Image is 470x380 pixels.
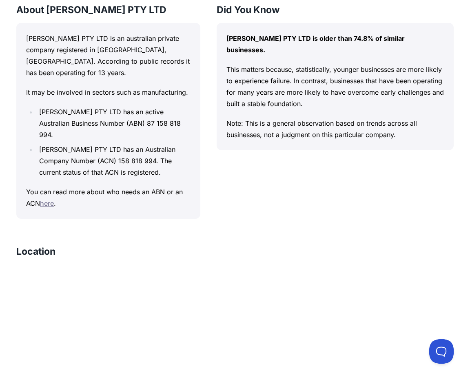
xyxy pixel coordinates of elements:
[16,245,55,258] h3: Location
[26,186,191,209] p: You can read more about who needs an ABN or an ACN .
[217,3,454,16] h3: Did You Know
[40,199,54,207] a: here
[226,64,444,109] p: This matters because, statistically, younger businesses are more likely to experience failure. In...
[226,118,444,140] p: Note: This is a general observation based on trends across all businesses, not a judgment on this...
[37,144,191,178] li: [PERSON_NAME] PTY LTD has an Australian Company Number (ACN) 158 818 994. The current status of t...
[429,339,454,364] iframe: Toggle Customer Support
[26,87,191,98] p: It may be involved in sectors such as manufacturing.
[16,3,200,16] h3: About [PERSON_NAME] PTY LTD
[26,33,191,78] p: [PERSON_NAME] PTY LTD is an australian private company registered in [GEOGRAPHIC_DATA], [GEOGRAPH...
[37,106,191,140] li: [PERSON_NAME] PTY LTD has an active Australian Business Number (ABN) 87 158 818 994.
[226,33,444,56] p: [PERSON_NAME] PTY LTD is older than 74.8% of similar businesses.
